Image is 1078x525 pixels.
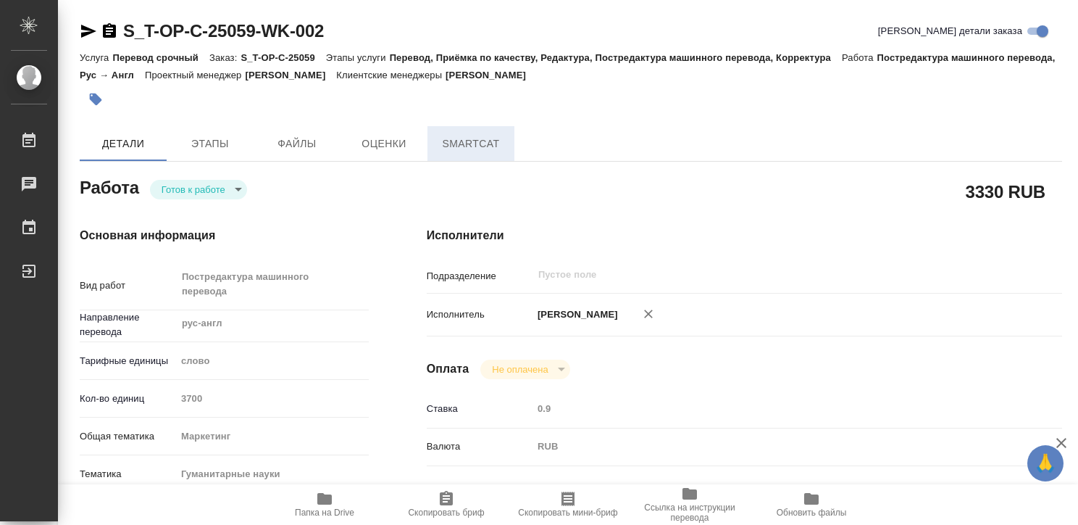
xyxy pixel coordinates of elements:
[336,70,446,80] p: Клиентские менеджеры
[176,462,369,487] div: Гуманитарные науки
[80,310,176,339] p: Направление перевода
[80,83,112,115] button: Добавить тэг
[209,52,241,63] p: Заказ:
[408,508,484,518] span: Скопировать бриф
[532,398,1009,419] input: Пустое поле
[638,503,742,523] span: Ссылка на инструкции перевода
[326,52,390,63] p: Этапы услуги
[488,363,552,376] button: Не оплачена
[878,24,1022,38] span: [PERSON_NAME] детали заказа
[349,135,419,153] span: Оценки
[262,135,332,153] span: Файлы
[842,52,877,63] p: Работа
[427,360,469,378] h4: Оплата
[427,227,1062,244] h4: Исполнители
[123,21,324,41] a: S_T-OP-C-25059-WK-002
[446,70,537,80] p: [PERSON_NAME]
[385,484,507,525] button: Скопировать бриф
[176,349,369,373] div: слово
[966,179,1045,204] h2: 3330 RUB
[88,135,158,153] span: Детали
[295,508,354,518] span: Папка на Drive
[537,266,975,284] input: Пустое поле
[145,70,245,80] p: Проектный менеджер
[80,22,97,40] button: Скопировать ссылку для ЯМессенджера
[427,439,532,454] p: Валюта
[101,22,118,40] button: Скопировать ссылку
[532,307,618,322] p: [PERSON_NAME]
[80,354,176,368] p: Тарифные единицы
[427,307,532,322] p: Исполнитель
[518,508,617,518] span: Скопировать мини-бриф
[80,429,176,444] p: Общая тематика
[80,227,369,244] h4: Основная информация
[80,173,139,199] h2: Работа
[80,392,176,406] p: Кол-во единиц
[150,180,247,199] div: Готов к работе
[436,135,506,153] span: SmartCat
[80,278,176,293] p: Вид работ
[176,424,369,449] div: Маркетинг
[80,467,176,481] p: Тематика
[157,183,230,196] button: Готов к работе
[241,52,325,63] p: S_T-OP-C-25059
[632,298,664,330] button: Удалить исполнителя
[390,52,842,63] p: Перевод, Приёмка по качеству, Редактура, Постредактура машинного перевода, Корректура
[112,52,209,63] p: Перевод срочный
[1033,448,1058,479] span: 🙏
[80,52,112,63] p: Услуга
[264,484,385,525] button: Папка на Drive
[427,269,532,284] p: Подразделение
[245,70,336,80] p: [PERSON_NAME]
[176,388,369,409] input: Пустое поле
[175,135,245,153] span: Этапы
[427,402,532,416] p: Ставка
[1027,445,1064,481] button: 🙏
[751,484,872,525] button: Обновить файлы
[480,360,569,379] div: Готов к работе
[532,434,1009,459] div: RUB
[777,508,847,518] span: Обновить файлы
[507,484,629,525] button: Скопировать мини-бриф
[629,484,751,525] button: Ссылка на инструкции перевода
